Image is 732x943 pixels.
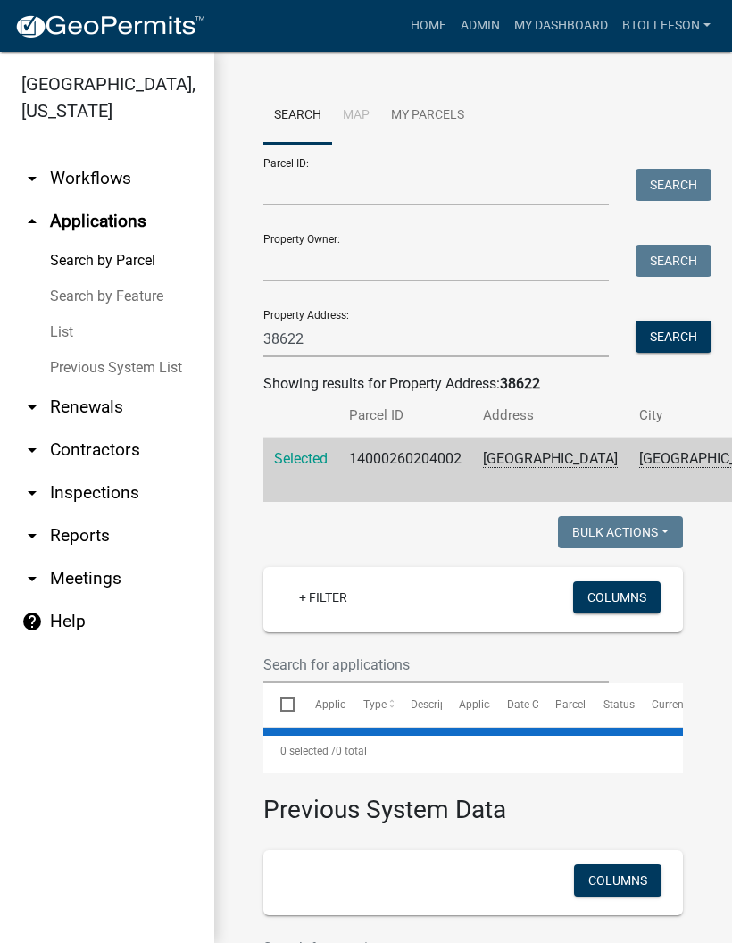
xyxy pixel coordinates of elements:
datatable-header-cell: Description [394,683,442,726]
i: arrow_drop_down [21,568,43,589]
span: Type [363,698,387,711]
datatable-header-cell: Type [345,683,394,726]
button: Search [636,321,711,353]
i: arrow_drop_down [21,439,43,461]
a: My Parcels [380,88,475,145]
a: Home [403,9,453,43]
datatable-header-cell: Date Created [490,683,538,726]
button: Search [636,169,711,201]
a: Selected [274,450,328,467]
i: arrow_drop_down [21,482,43,504]
th: Address [472,395,628,437]
i: arrow_drop_down [21,396,43,418]
span: 0 selected / [280,745,336,757]
datatable-header-cell: Parcel ID [538,683,586,726]
div: Showing results for Property Address: [263,373,683,395]
span: Status [603,698,635,711]
th: Parcel ID [338,395,472,437]
datatable-header-cell: Application Number [297,683,345,726]
a: btollefson [615,9,718,43]
span: Date Created [507,698,570,711]
div: 0 total [263,729,683,773]
span: Description [411,698,465,711]
span: Application Number [315,698,412,711]
button: Columns [574,864,661,897]
button: Search [636,245,711,277]
button: Columns [573,581,661,613]
datatable-header-cell: Select [263,683,297,726]
a: Admin [453,9,507,43]
a: My Dashboard [507,9,615,43]
a: + Filter [285,581,362,613]
span: Applicant [459,698,505,711]
i: arrow_drop_down [21,525,43,547]
h3: Previous System Data [263,773,683,829]
datatable-header-cell: Current Activity [635,683,683,726]
td: 14000260204002 [338,438,472,503]
a: Search [263,88,332,145]
span: Current Activity [652,698,726,711]
button: Bulk Actions [558,516,683,548]
datatable-header-cell: Status [586,683,635,726]
i: arrow_drop_down [21,168,43,189]
datatable-header-cell: Applicant [442,683,490,726]
i: help [21,611,43,632]
span: Parcel ID [555,698,598,711]
i: arrow_drop_up [21,211,43,232]
strong: 38622 [500,375,540,392]
input: Search for applications [263,647,609,683]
